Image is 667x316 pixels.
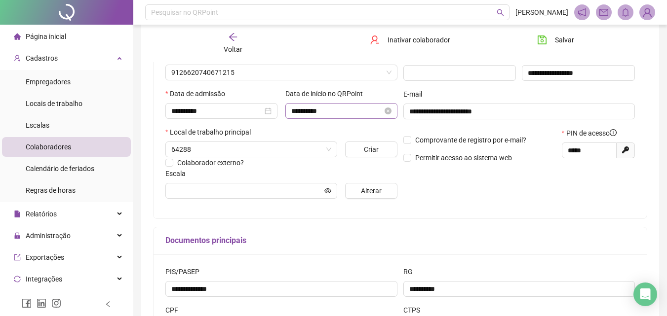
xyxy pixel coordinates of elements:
h5: Documentos principais [165,235,635,246]
span: Relatórios [26,210,57,218]
span: linkedin [37,298,46,308]
span: mail [599,8,608,17]
label: RG [403,266,419,277]
span: lock [14,232,21,239]
button: Alterar [345,183,397,199]
span: Cadastros [26,54,58,62]
span: Empregadores [26,78,71,86]
label: Local de trabalho principal [165,127,257,138]
span: [PERSON_NAME] [515,7,568,18]
span: Locais de trabalho [26,100,82,107]
span: Administração [26,232,71,240]
span: Voltar [224,45,242,53]
span: PIN de acesso [566,128,617,139]
span: Exportações [26,253,64,261]
button: Inativar colaborador [362,32,458,48]
span: file [14,211,21,217]
span: Salvar [555,35,574,45]
span: Inativar colaborador [388,35,450,45]
span: bell [621,8,630,17]
span: Criar [364,144,379,155]
span: close-circle [385,107,392,114]
span: user-delete [370,35,380,45]
div: Open Intercom Messenger [633,282,657,306]
span: eye [324,187,331,194]
span: 64288 [171,142,331,157]
span: home [14,33,21,40]
span: search [497,9,504,16]
span: Regras de horas [26,186,76,194]
span: facebook [22,298,32,308]
span: Integrações [26,275,62,283]
span: Escalas [26,121,49,129]
span: Página inicial [26,33,66,40]
span: instagram [51,298,61,308]
label: CTPS [403,305,427,316]
span: user-add [14,55,21,62]
label: CPF [165,305,185,316]
span: info-circle [610,129,617,136]
span: export [14,254,21,261]
span: notification [578,8,587,17]
span: 9126620740671215 [171,65,392,80]
span: save [537,35,547,45]
button: Salvar [530,32,582,48]
label: PIS/PASEP [165,266,206,277]
span: arrow-left [228,32,238,42]
span: Permitir acesso ao sistema web [415,154,512,162]
label: E-mail [403,89,429,100]
label: Data de início no QRPoint [285,88,369,99]
span: Calendário de feriados [26,165,94,173]
label: Data de admissão [165,88,232,99]
label: Escala [165,168,192,179]
span: Colaboradores [26,143,71,151]
img: 88550 [640,5,655,20]
span: sync [14,276,21,282]
span: Comprovante de registro por e-mail? [415,136,526,144]
span: left [105,301,112,308]
span: Alterar [361,185,382,196]
span: Colaborador externo? [177,159,244,167]
button: Criar [345,141,397,157]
